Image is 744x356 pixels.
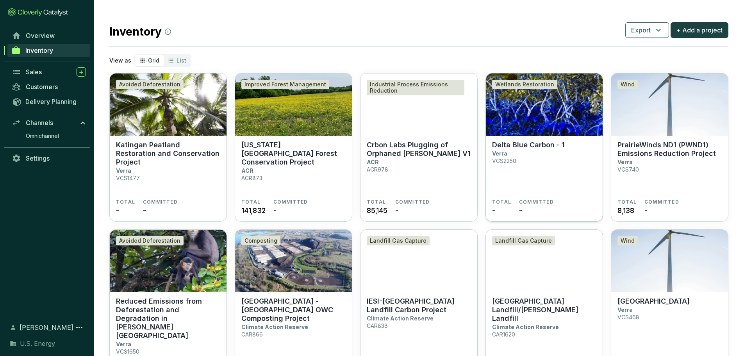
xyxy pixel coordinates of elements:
span: 8,138 [617,205,634,216]
p: VCS740 [617,166,639,173]
span: Delivery Planning [25,98,77,106]
img: Crbon Labs Plugging of Orphaned Wells V1 [360,73,477,136]
div: segmented control [134,54,191,67]
p: Verra [617,306,633,313]
button: + Add a project [671,22,728,38]
span: COMMITTED [395,199,430,205]
img: Crossroads Eco Center Landfill/Caldwell Landfill [486,230,603,292]
span: - [644,205,648,216]
p: CAR866 [241,331,263,338]
p: [GEOGRAPHIC_DATA] [617,297,690,306]
img: PrairieWinds ND1 (PWND1) Emissions Reduction Project [611,73,728,136]
p: Katingan Peatland Restoration and Conservation Project [116,141,220,166]
p: Climate Action Reserve [492,324,559,330]
span: + Add a project [676,25,723,35]
p: Crbon Labs Plugging of Orphaned [PERSON_NAME] V1 [367,141,471,158]
img: Mississippi River Islands Forest Conservation Project [235,73,352,136]
p: VCS468 [617,314,639,320]
p: IESI-[GEOGRAPHIC_DATA] Landfill Carbon Project [367,297,471,314]
span: Export [631,25,651,35]
span: 141,832 [241,205,266,216]
a: Settings [8,152,90,165]
a: Omnichannel [22,130,90,142]
span: TOTAL [116,199,135,205]
a: Delivery Planning [8,95,90,108]
p: Climate Action Reserve [241,324,308,330]
span: - [273,205,277,216]
a: Mississippi River Islands Forest Conservation ProjectImproved Forest Management[US_STATE][GEOGRAP... [235,73,352,222]
p: Climate Action Reserve [367,315,434,322]
p: VCS2250 [492,157,516,164]
span: Inventory [25,47,53,54]
p: ACR [367,159,379,165]
img: Katingan Peatland Restoration and Conservation Project [110,73,227,136]
p: ACR978 [367,166,388,173]
a: Crbon Labs Plugging of Orphaned Wells V1Industrial Process Emissions ReductionCrbon Labs Plugging... [360,73,478,222]
img: Reduced Emissions from Deforestation and Degradation in Keo Seima Wildlife Sanctuary [110,230,227,292]
a: Sales [8,65,90,79]
span: List [177,57,186,64]
img: Cedar Grove - Maple Valley OWC Composting Project [235,230,352,292]
h2: Inventory [109,23,171,40]
span: Settings [26,154,50,162]
span: TOTAL [492,199,511,205]
a: PrairieWinds ND1 (PWND1) Emissions Reduction ProjectWindPrairieWinds ND1 (PWND1) Emissions Reduct... [611,73,728,222]
p: VCS1477 [116,175,140,181]
span: Customers [26,83,58,91]
p: CAR838 [367,322,388,329]
p: View as [109,57,131,64]
div: Avoided Deforestation [116,236,184,245]
button: Export [625,22,669,38]
div: Avoided Deforestation [116,80,184,89]
p: Verra [116,167,131,174]
p: VCS1650 [116,348,139,355]
span: [PERSON_NAME] [20,323,73,332]
div: Wetlands Restoration [492,80,557,89]
span: Overview [26,32,55,39]
div: Composting [241,236,280,245]
span: 85,145 [367,205,387,216]
span: Sales [26,68,42,76]
div: Landfill Gas Capture [492,236,555,245]
a: Channels [8,116,90,129]
span: Omnichannel [26,132,59,140]
p: [GEOGRAPHIC_DATA] - [GEOGRAPHIC_DATA] OWC Composting Project [241,297,346,323]
div: Industrial Process Emissions Reduction [367,80,464,95]
p: Reduced Emissions from Deforestation and Degradation in [PERSON_NAME][GEOGRAPHIC_DATA] [116,297,220,340]
span: - [519,205,522,216]
p: Delta Blue Carbon - 1 [492,141,565,149]
p: Verra [617,159,633,165]
a: Katingan Peatland Restoration and Conservation ProjectAvoided DeforestationKatingan Peatland Rest... [109,73,227,222]
p: [GEOGRAPHIC_DATA] Landfill/[PERSON_NAME] Landfill [492,297,596,323]
div: Improved Forest Management [241,80,329,89]
a: Overview [8,29,90,42]
a: Inventory [7,44,90,57]
span: - [143,205,146,216]
p: Verra [116,341,131,347]
a: Customers [8,80,90,93]
div: Wind [617,236,638,245]
span: COMMITTED [644,199,679,205]
span: - [116,205,119,216]
span: TOTAL [241,199,260,205]
img: Capricorn Ridge 4 Wind Farm [611,230,728,292]
span: Channels [26,119,53,127]
div: Landfill Gas Capture [367,236,430,245]
span: COMMITTED [519,199,554,205]
p: CAR1620 [492,331,515,338]
img: IESI-Trinity Timber Ridge Landfill Carbon Project [360,230,477,292]
span: U.S. Energy [20,339,55,348]
span: COMMITTED [143,199,178,205]
p: ACR873 [241,175,262,181]
p: ACR [241,167,253,174]
p: Verra [492,150,507,157]
span: TOTAL [367,199,386,205]
a: Delta Blue Carbon - 1Wetlands RestorationDelta Blue Carbon - 1VerraVCS2250TOTAL-COMMITTED- [485,73,603,222]
p: PrairieWinds ND1 (PWND1) Emissions Reduction Project [617,141,722,158]
span: - [492,205,495,216]
span: Grid [148,57,159,64]
span: - [395,205,398,216]
img: Delta Blue Carbon - 1 [486,73,603,136]
span: COMMITTED [273,199,308,205]
div: Wind [617,80,638,89]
